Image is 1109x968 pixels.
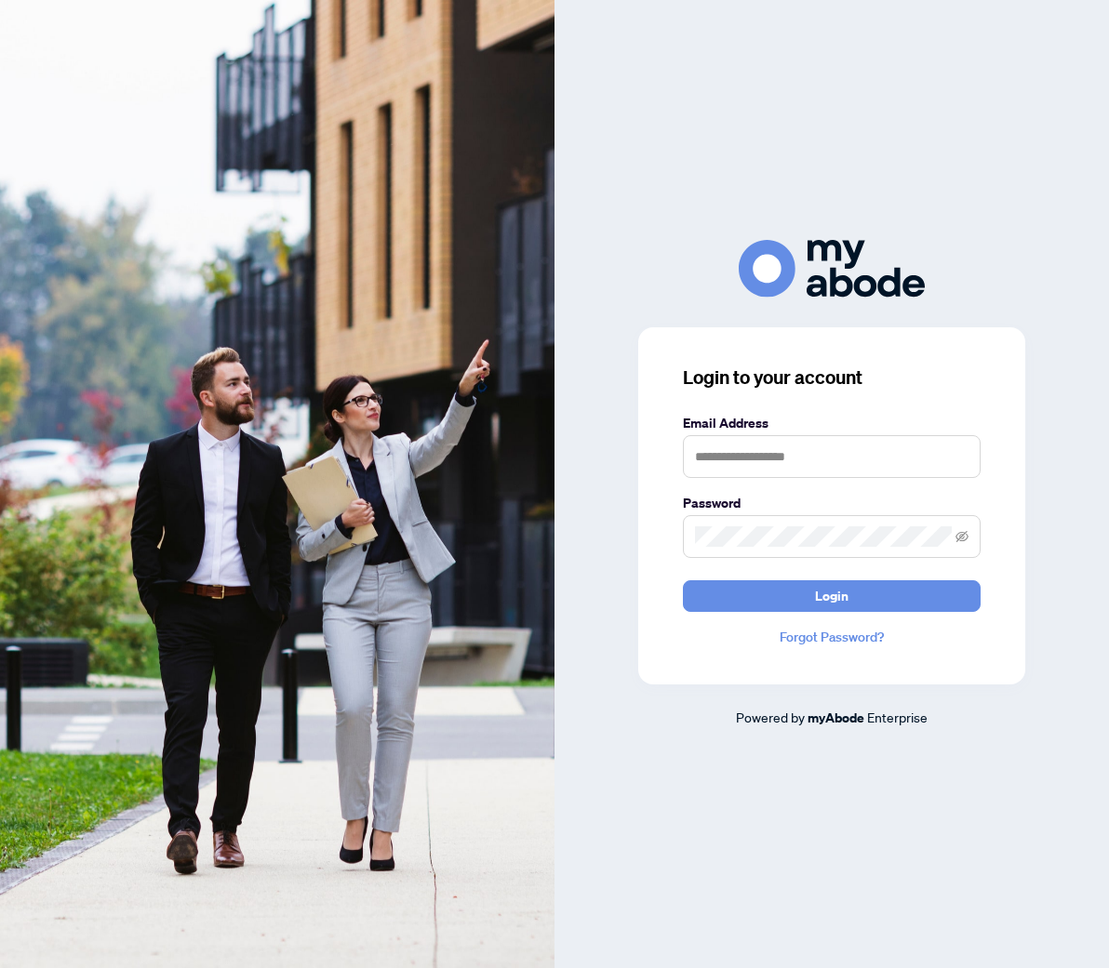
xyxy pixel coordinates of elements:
a: myAbode [808,708,864,728]
span: Enterprise [867,709,928,725]
a: Forgot Password? [683,627,981,647]
label: Password [683,493,981,513]
span: Powered by [736,709,805,725]
h3: Login to your account [683,365,981,391]
label: Email Address [683,413,981,433]
img: ma-logo [739,240,925,297]
span: Login [815,581,848,611]
button: Login [683,580,981,612]
span: eye-invisible [955,530,969,543]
